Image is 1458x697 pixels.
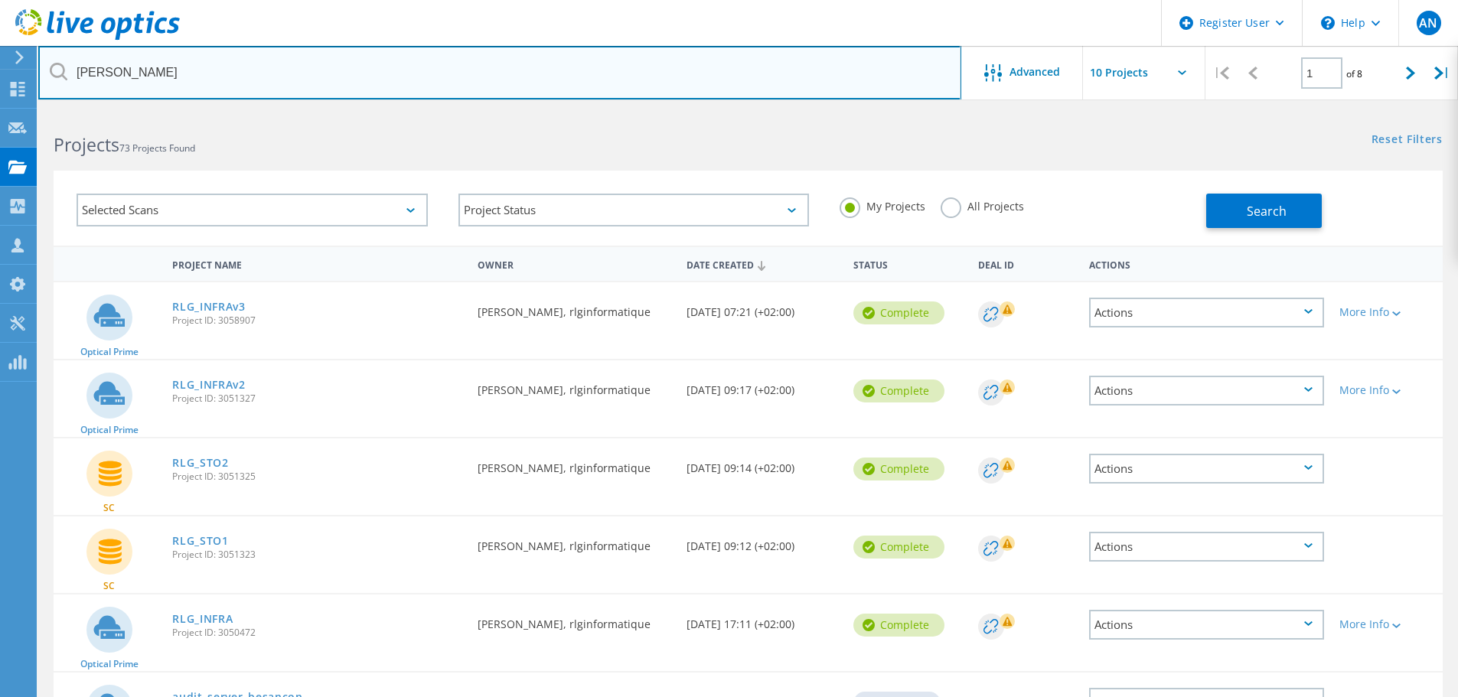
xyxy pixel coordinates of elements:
span: Project ID: 3051325 [172,472,462,481]
div: Actions [1089,454,1324,484]
div: [PERSON_NAME], rlginformatique [470,438,678,489]
div: [DATE] 09:17 (+02:00) [679,360,846,411]
span: Project ID: 3050472 [172,628,462,637]
b: Projects [54,132,119,157]
div: Actions [1081,249,1332,278]
div: Complete [853,614,944,637]
div: Actions [1089,376,1324,405]
div: More Info [1339,619,1435,630]
span: AN [1419,17,1437,29]
span: Optical Prime [80,425,139,435]
div: | [1205,46,1237,100]
div: Actions [1089,532,1324,562]
div: [DATE] 09:12 (+02:00) [679,516,846,567]
span: of 8 [1346,67,1362,80]
span: Project ID: 3051327 [172,394,462,403]
svg: \n [1321,16,1335,30]
div: More Info [1339,307,1435,318]
span: Project ID: 3051323 [172,550,462,559]
div: Project Name [165,249,470,278]
div: [PERSON_NAME], rlginformatique [470,516,678,567]
a: Live Optics Dashboard [15,32,180,43]
div: [PERSON_NAME], rlginformatique [470,282,678,333]
div: [DATE] 07:21 (+02:00) [679,282,846,333]
div: More Info [1339,385,1435,396]
input: Search projects by name, owner, ID, company, etc [38,46,961,99]
div: Selected Scans [77,194,428,226]
div: [PERSON_NAME], rlginformatique [470,594,678,645]
span: 73 Projects Found [119,142,195,155]
span: Optical Prime [80,347,139,357]
div: [PERSON_NAME], rlginformatique [470,360,678,411]
a: RLG_INFRAv2 [172,379,246,390]
a: Reset Filters [1372,134,1443,147]
div: Actions [1089,610,1324,640]
div: Status [846,249,970,278]
a: RLG_STO2 [172,458,229,468]
span: SC [103,581,115,591]
div: Owner [470,249,678,278]
a: RLG_INFRAv3 [172,301,246,312]
span: Search [1247,203,1287,220]
div: Project Status [458,194,810,226]
span: Advanced [1010,67,1060,77]
a: RLG_STO1 [172,536,229,546]
span: SC [103,503,115,513]
div: [DATE] 09:14 (+02:00) [679,438,846,489]
span: Project ID: 3058907 [172,316,462,325]
label: All Projects [941,197,1024,212]
div: | [1427,46,1458,100]
div: Actions [1089,298,1324,327]
div: Complete [853,536,944,559]
label: My Projects [840,197,925,212]
div: [DATE] 17:11 (+02:00) [679,594,846,645]
a: RLG_INFRA [172,614,233,624]
div: Complete [853,301,944,324]
div: Complete [853,458,944,480]
div: Deal Id [970,249,1081,278]
span: Optical Prime [80,660,139,669]
button: Search [1206,194,1322,228]
div: Date Created [679,249,846,278]
div: Complete [853,379,944,402]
